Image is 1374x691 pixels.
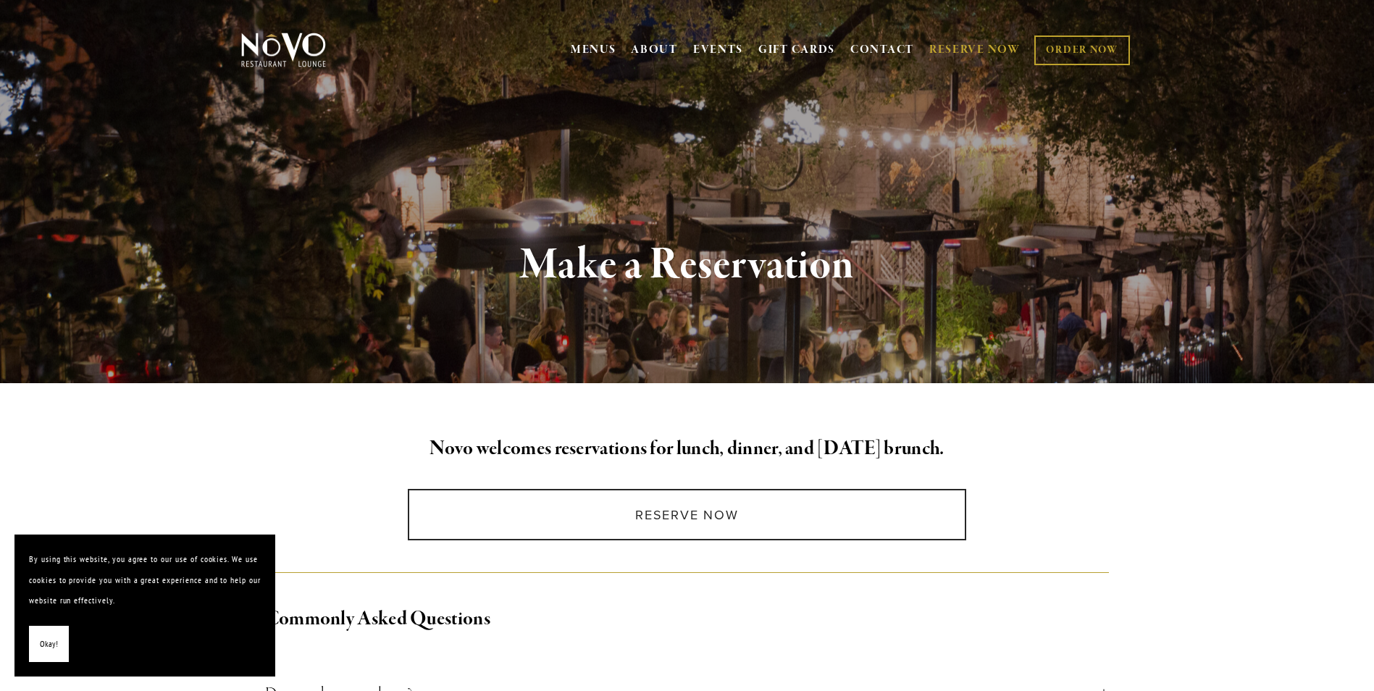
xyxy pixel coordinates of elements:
[238,32,329,68] img: Novo Restaurant &amp; Lounge
[929,36,1021,64] a: RESERVE NOW
[631,43,678,57] a: ABOUT
[408,489,966,540] a: Reserve Now
[693,43,743,57] a: EVENTS
[29,549,261,611] p: By using this website, you agree to our use of cookies. We use cookies to provide you with a grea...
[265,434,1110,464] h2: Novo welcomes reservations for lunch, dinner, and [DATE] brunch.
[571,43,616,57] a: MENUS
[14,535,275,677] section: Cookie banner
[29,626,69,663] button: Okay!
[265,604,1110,635] h2: Commonly Asked Questions
[758,36,835,64] a: GIFT CARDS
[40,634,58,655] span: Okay!
[1034,35,1129,65] a: ORDER NOW
[850,36,914,64] a: CONTACT
[520,238,854,293] strong: Make a Reservation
